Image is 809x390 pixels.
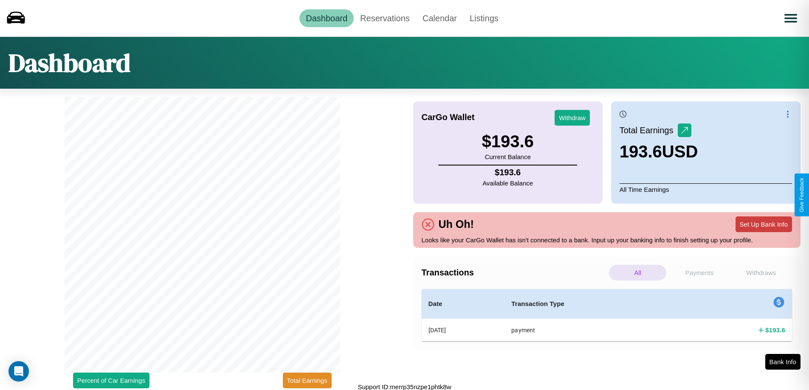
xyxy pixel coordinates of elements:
th: payment [505,319,681,342]
p: Current Balance [482,151,533,163]
p: Available Balance [482,177,533,189]
button: Withdraw [555,110,590,126]
h4: Transaction Type [511,299,674,309]
h3: 193.6 USD [620,142,698,161]
h4: Date [428,299,498,309]
h3: $ 193.6 [482,132,533,151]
p: All [609,265,666,281]
p: Payments [671,265,728,281]
p: Looks like your CarGo Wallet has isn't connected to a bank. Input up your banking info to finish ... [422,234,792,246]
div: Open Intercom Messenger [8,361,29,382]
button: Set Up Bank Info [736,216,792,232]
h4: CarGo Wallet [422,112,475,122]
a: Reservations [354,9,416,27]
h1: Dashboard [8,45,130,80]
h4: $ 193.6 [482,168,533,177]
th: [DATE] [422,319,505,342]
button: Total Earnings [283,373,332,388]
h4: Uh Oh! [434,218,478,230]
button: Open menu [779,6,803,30]
h4: $ 193.6 [765,325,785,334]
p: All Time Earnings [620,183,792,195]
p: Total Earnings [620,123,678,138]
button: Percent of Car Earnings [73,373,149,388]
h4: Transactions [422,268,607,278]
div: Give Feedback [799,178,805,212]
button: Bank Info [765,354,801,370]
a: Listings [463,9,505,27]
p: Withdraws [733,265,790,281]
a: Dashboard [299,9,354,27]
a: Calendar [416,9,463,27]
table: simple table [422,289,792,341]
